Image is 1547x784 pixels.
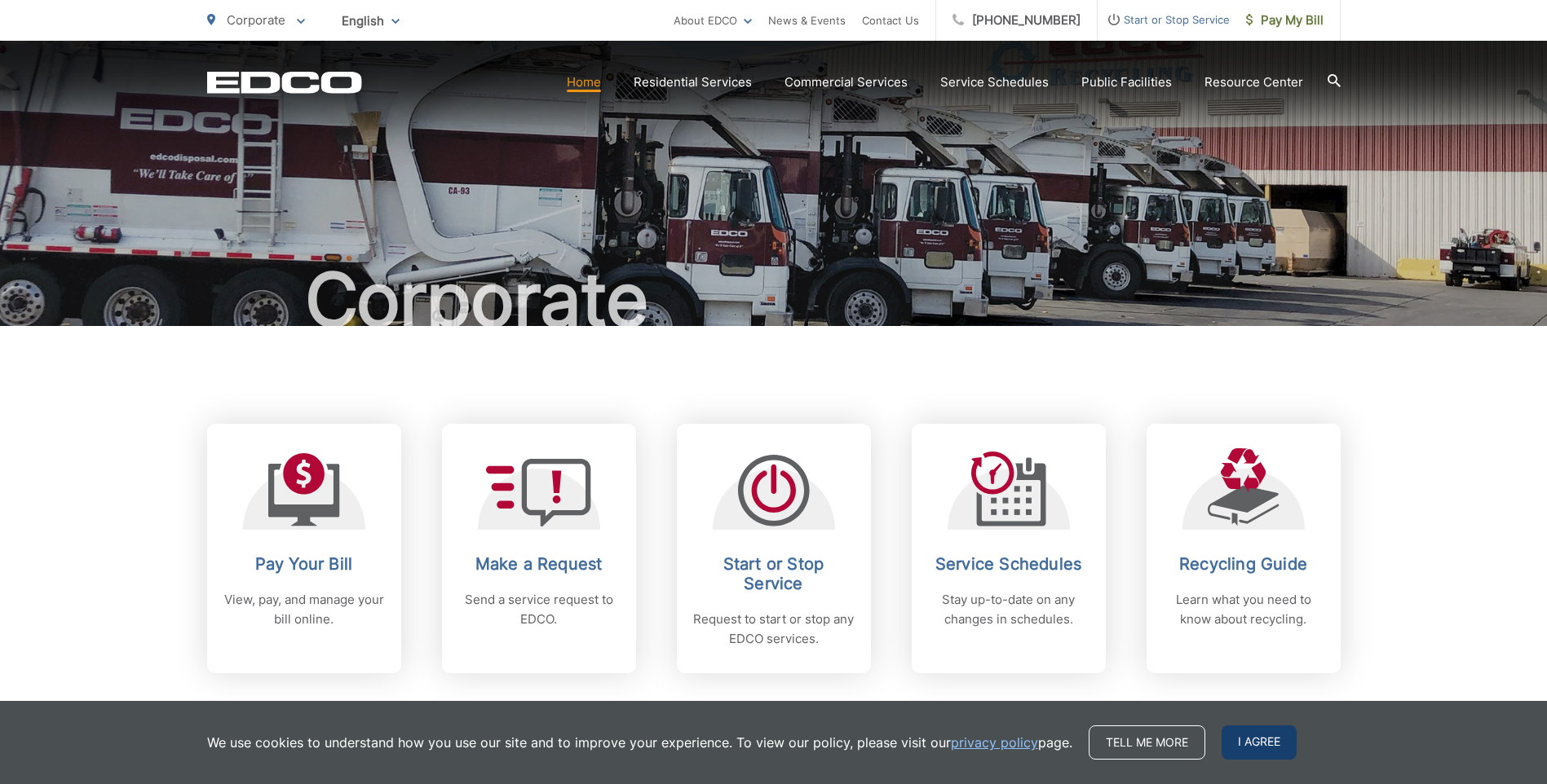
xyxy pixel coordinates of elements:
p: We use cookies to understand how you use our site and to improve your experience. To view our pol... [207,733,1072,752]
p: Request to start or stop any EDCO services. [693,610,855,649]
a: Pay Your Bill View, pay, and manage your bill online. [207,424,401,673]
h2: Start or Stop Service [693,554,855,593]
a: Residential Services [634,73,752,92]
a: privacy policy [951,733,1038,752]
a: Service Schedules [940,73,1049,92]
p: Send a service request to EDCO. [458,590,620,629]
p: Learn what you need to know about recycling. [1163,590,1324,629]
p: View, pay, and manage your bill online. [223,590,385,629]
a: Commercial Services [785,73,908,92]
a: Make a Request Send a service request to EDCO. [442,424,636,673]
span: Corporate [227,12,285,28]
span: Pay My Bill [1246,11,1324,30]
a: News & Events [768,11,846,30]
span: English [329,7,412,35]
h1: Corporate [207,259,1341,341]
p: Stay up-to-date on any changes in schedules. [928,590,1090,629]
a: Tell me more [1089,725,1205,760]
h2: Pay Your Bill [223,554,385,574]
h2: Recycling Guide [1163,554,1324,574]
a: Home [567,73,601,92]
a: Contact Us [862,11,919,30]
a: Service Schedules Stay up-to-date on any changes in schedules. [912,424,1106,673]
span: I agree [1222,725,1297,760]
h2: Make a Request [458,554,620,574]
a: Recycling Guide Learn what you need to know about recycling. [1147,424,1341,673]
a: Resource Center [1204,73,1303,92]
a: About EDCO [674,11,752,30]
a: EDCD logo. Return to the homepage. [207,71,362,94]
h2: Service Schedules [928,554,1090,574]
a: Public Facilities [1081,73,1172,92]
